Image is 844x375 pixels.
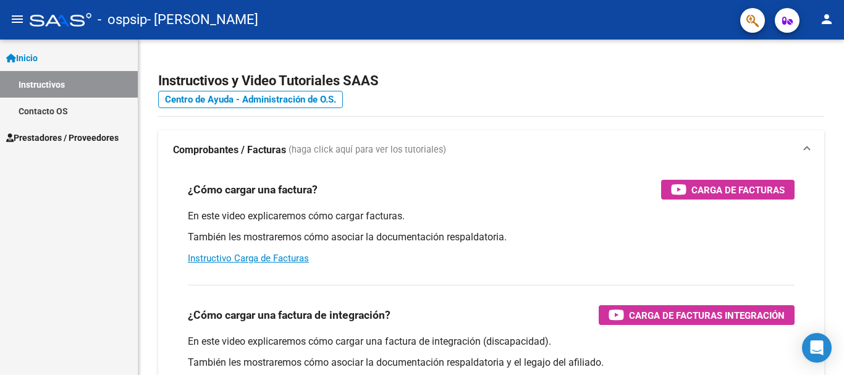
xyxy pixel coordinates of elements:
span: - [PERSON_NAME] [147,6,258,33]
p: En este video explicaremos cómo cargar una factura de integración (discapacidad). [188,335,795,348]
h3: ¿Cómo cargar una factura de integración? [188,306,390,324]
mat-expansion-panel-header: Comprobantes / Facturas (haga click aquí para ver los tutoriales) [158,130,824,170]
p: En este video explicaremos cómo cargar facturas. [188,209,795,223]
h2: Instructivos y Video Tutoriales SAAS [158,69,824,93]
h3: ¿Cómo cargar una factura? [188,181,318,198]
span: (haga click aquí para ver los tutoriales) [289,143,446,157]
a: Instructivo Carga de Facturas [188,253,309,264]
button: Carga de Facturas Integración [599,305,795,325]
strong: Comprobantes / Facturas [173,143,286,157]
p: También les mostraremos cómo asociar la documentación respaldatoria y el legajo del afiliado. [188,356,795,369]
button: Carga de Facturas [661,180,795,200]
mat-icon: menu [10,12,25,27]
div: Open Intercom Messenger [802,333,832,363]
span: Carga de Facturas [691,182,785,198]
mat-icon: person [819,12,834,27]
span: Prestadores / Proveedores [6,131,119,145]
span: Carga de Facturas Integración [629,308,785,323]
p: También les mostraremos cómo asociar la documentación respaldatoria. [188,230,795,244]
span: - ospsip [98,6,147,33]
a: Centro de Ayuda - Administración de O.S. [158,91,343,108]
span: Inicio [6,51,38,65]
